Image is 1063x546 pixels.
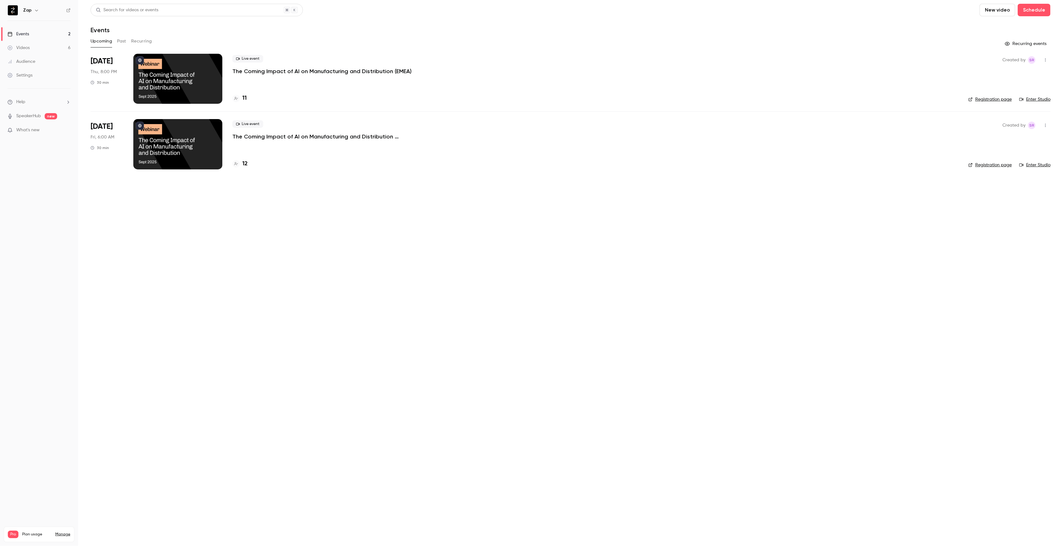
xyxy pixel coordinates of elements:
[968,96,1012,103] a: Registration page
[1029,56,1034,64] span: SR
[23,7,32,13] h6: Zap
[7,31,29,37] div: Events
[91,26,110,34] h1: Events
[131,36,152,46] button: Recurring
[980,4,1015,16] button: New video
[232,55,263,63] span: Live event
[242,160,248,168] h4: 12
[242,94,247,103] h4: 11
[232,120,263,128] span: Live event
[1028,122,1036,129] span: Simon Ryan
[232,160,248,168] a: 12
[91,134,114,140] span: Fri, 6:00 AM
[1019,96,1051,103] a: Enter Studio
[1029,122,1034,129] span: SR
[91,36,112,46] button: Upcoming
[91,54,123,104] div: Sep 18 Thu, 8:00 PM (Australia/Brisbane)
[1019,162,1051,168] a: Enter Studio
[16,127,40,133] span: What's new
[7,99,71,105] li: help-dropdown-opener
[91,119,123,169] div: Sep 19 Fri, 6:00 AM (Australia/Brisbane)
[8,5,18,15] img: Zap
[232,68,412,75] a: The Coming Impact of AI on Manufacturing and Distribution (EMEA)
[16,113,41,119] a: SpeakerHub
[91,56,113,66] span: [DATE]
[91,80,109,85] div: 30 min
[45,113,57,119] span: new
[91,122,113,132] span: [DATE]
[55,532,70,537] a: Manage
[968,162,1012,168] a: Registration page
[63,128,71,133] iframe: Noticeable Trigger
[1002,56,1026,64] span: Created by
[91,69,117,75] span: Thu, 8:00 PM
[91,145,109,150] div: 30 min
[1028,56,1036,64] span: Simon Ryan
[22,532,52,537] span: Plan usage
[1002,39,1051,49] button: Recurring events
[232,94,247,103] a: 11
[7,58,35,65] div: Audience
[1002,122,1026,129] span: Created by
[1018,4,1051,16] button: Schedule
[232,133,420,140] a: The Coming Impact of AI on Manufacturing and Distribution ([GEOGRAPHIC_DATA])
[16,99,25,105] span: Help
[8,531,18,538] span: Pro
[7,72,32,78] div: Settings
[7,45,30,51] div: Videos
[117,36,126,46] button: Past
[96,7,158,13] div: Search for videos or events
